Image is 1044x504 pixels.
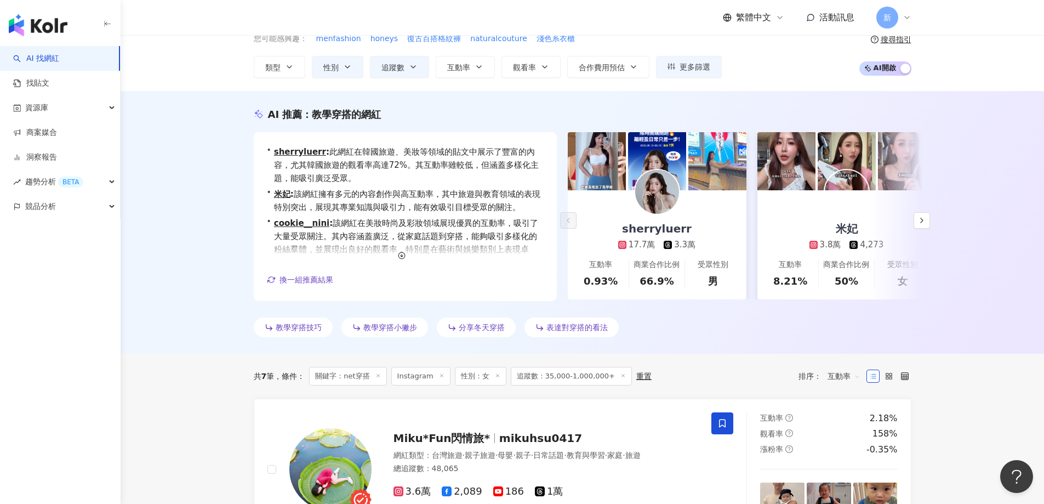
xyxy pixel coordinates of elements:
button: 合作費用預估 [567,56,649,78]
span: 新 [883,12,891,24]
span: 1萬 [535,486,563,497]
div: 17.7萬 [629,239,655,251]
button: 追蹤數 [370,56,429,78]
div: 2.18% [870,412,898,424]
div: 受眾性別 [887,259,918,270]
a: 米妃 [274,189,290,199]
div: 總追蹤數 ： 48,065 [393,463,699,474]
div: 排序： [798,367,866,385]
span: · [564,451,566,460]
span: 分享冬天穿搭 [459,323,505,332]
span: 觀看率 [760,429,783,438]
span: naturalcouture [470,33,527,44]
div: 共 筆 [254,372,275,381]
span: 3.6萬 [393,486,431,497]
span: 教學穿搭技巧 [276,323,322,332]
span: · [531,451,533,460]
div: • [267,145,544,185]
span: 追蹤數：35,000-1,000,000+ [511,367,632,386]
a: 找貼文 [13,78,49,89]
span: 台灣旅遊 [432,451,463,460]
span: 您可能感興趣： [254,33,307,44]
span: 合作費用預估 [579,63,625,72]
span: 日常話題 [533,451,564,460]
button: 淺色系衣櫃 [536,33,575,45]
a: sherryluerr [274,147,326,157]
button: 互動率 [436,56,495,78]
img: logo [9,14,67,36]
div: 商業合作比例 [823,259,869,270]
a: 商案媒合 [13,127,57,138]
div: • [267,217,544,269]
a: 洞察報告 [13,152,57,163]
span: 該網紅擁有多元的內容創作與高互動率，其中旅遊與教育領域的表現特別突出，展現其專業知識與吸引力，能有效吸引目標受眾的關注。 [274,188,544,214]
span: 淺色系衣櫃 [537,33,575,44]
img: KOL Avatar [825,170,869,214]
span: rise [13,178,21,186]
img: post-image [818,132,876,190]
span: 該網紅在美妝時尚及彩妝領域展現優異的互動率，吸引了大量受眾關注。其內容涵蓋廣泛，從家庭話題到穿搭，能夠吸引多樣化的粉絲羣體，並展現出良好的觀看率，特別是在藝術與娛樂類別上表現卓越。 [274,217,544,269]
span: 活動訊息 [819,12,854,22]
div: 男 [708,274,718,288]
div: 米妃 [825,221,869,236]
button: 觀看率 [501,56,561,78]
img: post-image [688,132,746,190]
span: honeys [370,33,398,44]
div: 66.9% [640,274,674,288]
span: 性別：女 [455,367,506,386]
span: 追蹤數 [381,63,404,72]
a: cookie__nini [274,218,329,228]
span: 親子旅遊 [465,451,495,460]
span: · [623,451,625,460]
span: · [463,451,465,460]
span: 互動率 [447,63,470,72]
span: 旅遊 [625,451,641,460]
span: 2,089 [442,486,482,497]
span: question-circle [785,414,793,422]
div: AI 推薦 ： [268,107,381,121]
div: 158% [872,428,898,440]
span: question-circle [871,36,878,43]
button: 性別 [312,56,363,78]
span: 競品分析 [25,194,56,219]
button: 更多篩選 [656,56,722,78]
span: 條件 ： [274,372,305,381]
span: Instagram [391,367,450,386]
span: 關鍵字：net穿搭 [309,367,386,386]
span: 更多篩選 [680,63,710,71]
span: : [290,189,294,199]
span: 換一組推薦結果 [279,275,333,284]
img: KOL Avatar [635,170,679,214]
span: 繁體中文 [736,12,771,24]
span: question-circle [785,429,793,437]
div: • [267,188,544,214]
span: question-circle [785,445,793,453]
iframe: Help Scout Beacon - Open [1000,460,1033,493]
span: 互動率 [760,414,783,422]
span: 186 [493,486,524,497]
span: 此網紅在韓國旅遊、美妝等領域的貼文中展示了豐富的內容，尤其韓國旅遊的觀看率高達72%。其互動率雖較低，但涵蓋多樣化主題，能吸引廣泛受眾。 [274,145,544,185]
span: 家庭 [607,451,623,460]
button: naturalcouture [470,33,528,45]
span: 母嬰 [498,451,513,460]
button: honeys [370,33,399,45]
span: : [326,147,329,157]
img: post-image [757,132,815,190]
div: 互動率 [779,259,802,270]
div: 3.3萬 [674,239,695,251]
button: 類型 [254,56,305,78]
span: 類型 [265,63,281,72]
span: Miku*Fun閃情旅* [393,432,490,445]
img: post-image [568,132,626,190]
button: menfashion [316,33,362,45]
span: 趨勢分析 [25,169,83,194]
div: sherryluerr [611,221,703,236]
span: 復古百搭格紋褲 [407,33,461,44]
div: 女 [898,274,908,288]
span: · [605,451,607,460]
span: 教學穿搭的網紅 [312,109,381,120]
span: 7 [261,372,267,381]
a: 米妃3.8萬4,273互動率8.21%商業合作比例50%受眾性別女 [757,190,936,299]
span: 教學穿搭小撇步 [363,323,417,332]
div: 3.8萬 [820,239,841,251]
